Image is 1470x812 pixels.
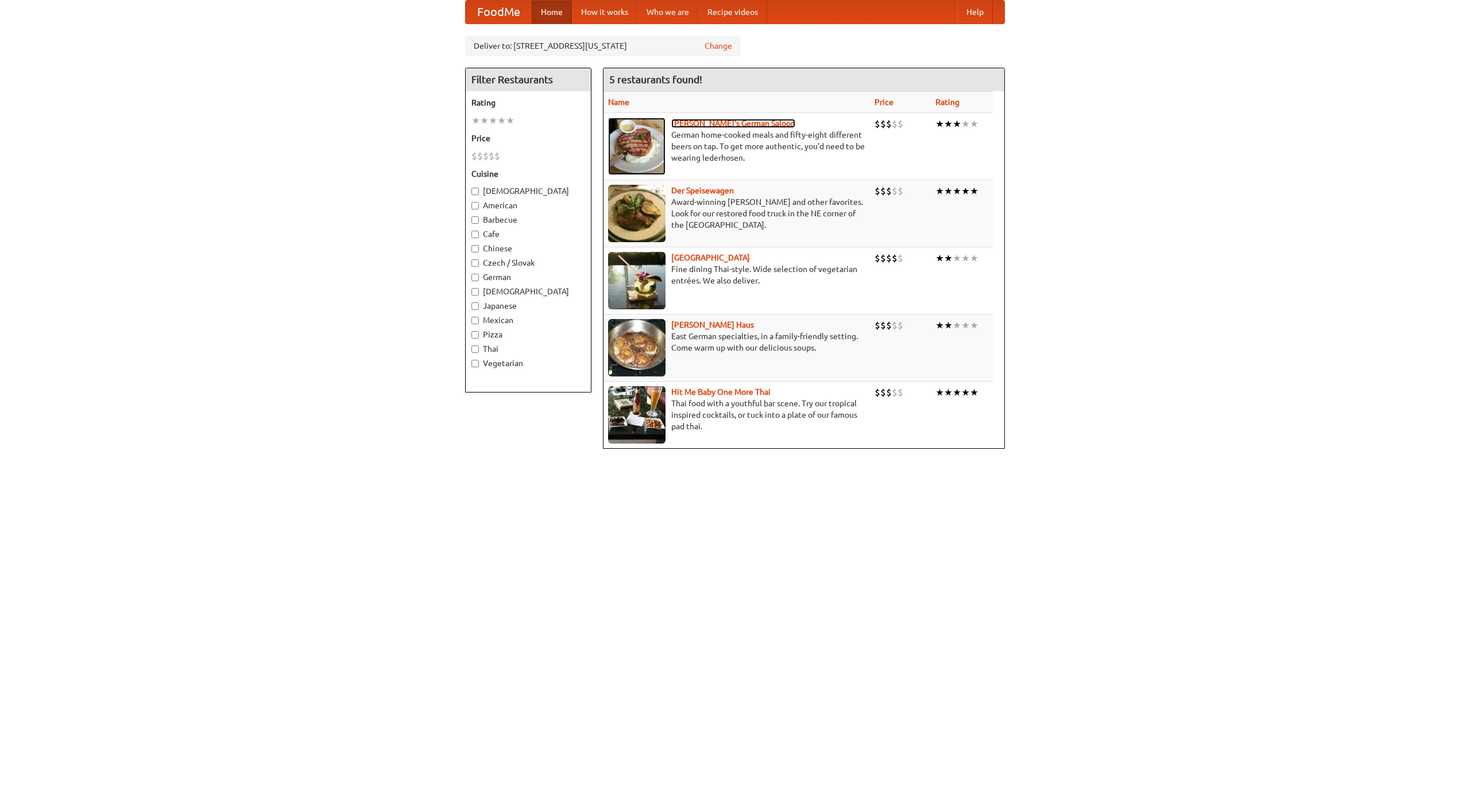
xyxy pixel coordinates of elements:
li: ★ [944,185,953,197]
img: satay.jpg [608,252,666,309]
label: Vegetarian [471,358,585,369]
li: ★ [970,252,978,265]
input: German [471,274,479,281]
li: ★ [489,114,497,127]
p: East German specialties, in a family-friendly setting. Come warm up with our delicious soups. [608,331,865,353]
li: $ [892,185,898,197]
a: Hit Me Baby One More Thai [671,387,771,397]
div: Deliver to: [STREET_ADDRESS][US_STATE] [465,36,741,56]
label: German [471,271,585,283]
a: FoodMe [466,1,532,24]
li: ★ [944,252,953,265]
input: Thai [471,345,479,353]
li: $ [892,118,898,130]
p: Fine dining Thai-style. Wide selection of vegetarian entrées. We also deliver. [608,263,865,286]
li: ★ [944,386,953,399]
label: [DEMOGRAPHIC_DATA] [471,185,585,197]
label: Japanese [471,300,585,312]
li: ★ [961,118,970,130]
a: [PERSON_NAME]'s German Saloon [671,119,795,128]
label: American [471,200,585,211]
img: speisewagen.jpg [608,185,666,242]
input: Barbecue [471,216,479,224]
label: Mexican [471,314,585,326]
li: $ [875,118,880,130]
input: [DEMOGRAPHIC_DATA] [471,188,479,195]
ng-pluralize: 5 restaurants found! [609,74,702,85]
a: How it works [572,1,637,24]
a: Der Speisewagen [671,186,734,195]
label: Cafe [471,228,585,240]
a: [PERSON_NAME] Haus [671,320,754,329]
li: ★ [506,114,514,127]
li: $ [898,252,903,265]
li: $ [471,150,477,162]
li: ★ [970,118,978,130]
a: Who we are [637,1,698,24]
label: Barbecue [471,214,585,226]
li: $ [494,150,500,162]
li: $ [880,185,886,197]
li: ★ [970,386,978,399]
li: ★ [970,185,978,197]
li: $ [886,252,892,265]
input: Japanese [471,302,479,310]
a: Recipe videos [698,1,767,24]
li: $ [886,118,892,130]
li: ★ [944,319,953,332]
a: Home [532,1,572,24]
li: $ [886,185,892,197]
li: ★ [953,118,961,130]
li: ★ [953,252,961,265]
li: $ [483,150,489,162]
label: Chinese [471,243,585,254]
li: $ [898,319,903,332]
li: ★ [970,319,978,332]
li: ★ [961,386,970,399]
li: ★ [953,319,961,332]
li: $ [880,118,886,130]
li: $ [875,386,880,399]
li: $ [880,252,886,265]
li: $ [898,386,903,399]
a: Name [608,98,629,107]
li: ★ [935,185,944,197]
p: Thai food with a youthful bar scene. Try our tropical inspired cocktails, or tuck into a plate of... [608,398,865,432]
a: Help [957,1,993,24]
a: [GEOGRAPHIC_DATA] [671,253,750,262]
li: $ [875,319,880,332]
li: $ [875,252,880,265]
li: ★ [935,252,944,265]
label: [DEMOGRAPHIC_DATA] [471,286,585,297]
input: [DEMOGRAPHIC_DATA] [471,288,479,296]
a: Rating [935,98,960,107]
li: $ [892,319,898,332]
li: $ [898,185,903,197]
input: Chinese [471,245,479,252]
a: Change [705,40,732,52]
li: ★ [497,114,506,127]
li: $ [880,386,886,399]
li: ★ [471,114,480,127]
li: ★ [935,386,944,399]
li: ★ [961,185,970,197]
li: $ [886,386,892,399]
li: ★ [935,118,944,130]
li: ★ [480,114,489,127]
img: esthers.jpg [608,118,666,175]
li: $ [892,252,898,265]
li: ★ [953,185,961,197]
li: ★ [944,118,953,130]
li: $ [875,185,880,197]
input: Cafe [471,231,479,238]
li: ★ [961,319,970,332]
p: German home-cooked meals and fifty-eight different beers on tap. To get more authentic, you'd nee... [608,129,865,164]
input: American [471,202,479,209]
label: Czech / Slovak [471,257,585,269]
h5: Price [471,133,585,144]
li: ★ [935,319,944,332]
